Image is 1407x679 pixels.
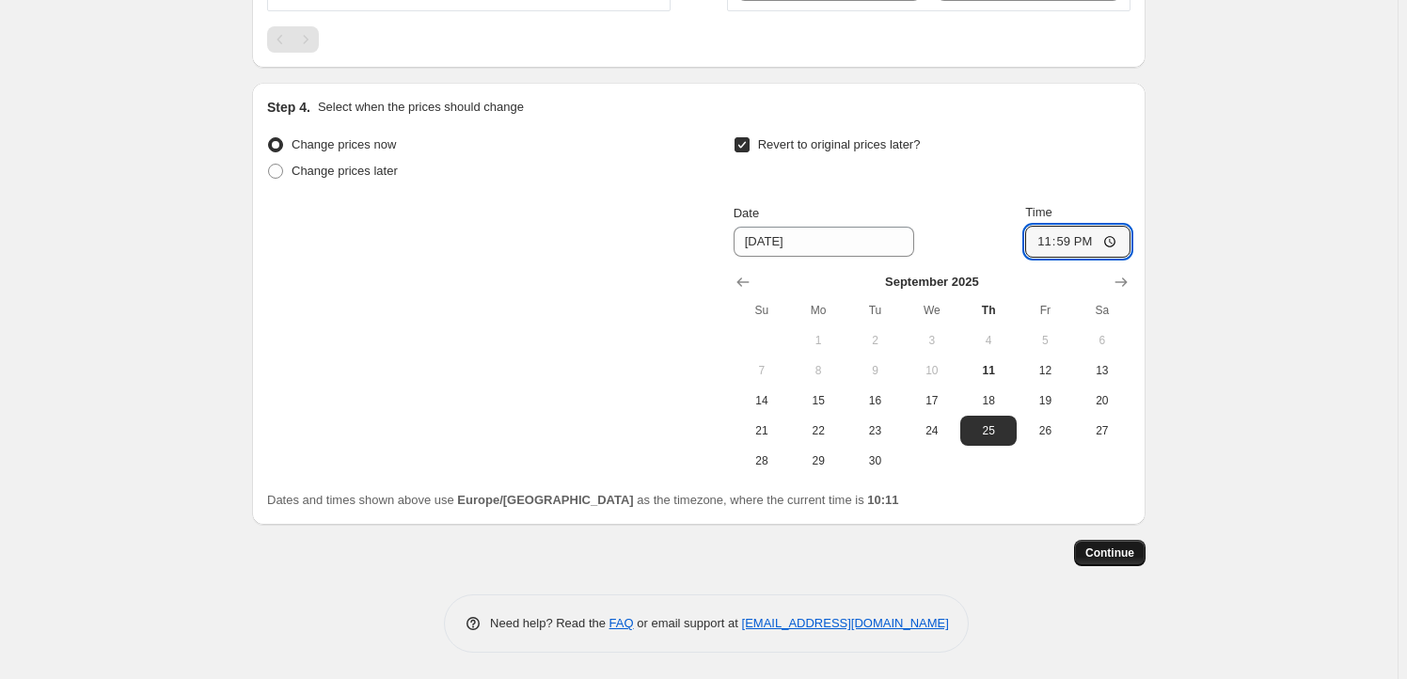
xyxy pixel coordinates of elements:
[904,325,960,355] button: Wednesday September 3 2025
[790,325,846,355] button: Monday September 1 2025
[634,616,742,630] span: or email support at
[1017,386,1073,416] button: Friday September 19 2025
[798,423,839,438] span: 22
[1108,269,1134,295] button: Show next month, October 2025
[854,423,895,438] span: 23
[1024,333,1066,348] span: 5
[904,355,960,386] button: Wednesday September 10 2025
[1082,423,1123,438] span: 27
[1025,226,1130,258] input: 12:00
[734,416,790,446] button: Sunday September 21 2025
[867,493,898,507] b: 10:11
[911,423,953,438] span: 24
[1017,295,1073,325] th: Friday
[1082,363,1123,378] span: 13
[490,616,609,630] span: Need help? Read the
[960,355,1017,386] button: Today Thursday September 11 2025
[904,295,960,325] th: Wednesday
[854,303,895,318] span: Tu
[790,416,846,446] button: Monday September 22 2025
[846,355,903,386] button: Tuesday September 9 2025
[609,616,634,630] a: FAQ
[730,269,756,295] button: Show previous month, August 2025
[846,295,903,325] th: Tuesday
[1017,416,1073,446] button: Friday September 26 2025
[1025,205,1051,219] span: Time
[267,98,310,117] h2: Step 4.
[318,98,524,117] p: Select when the prices should change
[292,164,398,178] span: Change prices later
[1082,303,1123,318] span: Sa
[734,446,790,476] button: Sunday September 28 2025
[854,333,895,348] span: 2
[1024,303,1066,318] span: Fr
[292,137,396,151] span: Change prices now
[1024,423,1066,438] span: 26
[798,393,839,408] span: 15
[758,137,921,151] span: Revert to original prices later?
[911,393,953,408] span: 17
[846,446,903,476] button: Tuesday September 30 2025
[798,363,839,378] span: 8
[911,333,953,348] span: 3
[1074,386,1130,416] button: Saturday September 20 2025
[1017,355,1073,386] button: Friday September 12 2025
[960,295,1017,325] th: Thursday
[911,363,953,378] span: 10
[798,303,839,318] span: Mo
[854,393,895,408] span: 16
[734,227,914,257] input: 9/11/2025
[846,386,903,416] button: Tuesday September 16 2025
[904,416,960,446] button: Wednesday September 24 2025
[741,393,783,408] span: 14
[968,333,1009,348] span: 4
[734,386,790,416] button: Sunday September 14 2025
[1082,393,1123,408] span: 20
[854,453,895,468] span: 30
[790,295,846,325] th: Monday
[798,453,839,468] span: 29
[904,386,960,416] button: Wednesday September 17 2025
[741,423,783,438] span: 21
[457,493,633,507] b: Europe/[GEOGRAPHIC_DATA]
[1074,416,1130,446] button: Saturday September 27 2025
[1085,545,1134,561] span: Continue
[960,325,1017,355] button: Thursday September 4 2025
[790,386,846,416] button: Monday September 15 2025
[1074,325,1130,355] button: Saturday September 6 2025
[798,333,839,348] span: 1
[741,453,783,468] span: 28
[1074,355,1130,386] button: Saturday September 13 2025
[1082,333,1123,348] span: 6
[1024,393,1066,408] span: 19
[734,355,790,386] button: Sunday September 7 2025
[267,26,319,53] nav: Pagination
[790,446,846,476] button: Monday September 29 2025
[911,303,953,318] span: We
[854,363,895,378] span: 9
[968,303,1009,318] span: Th
[846,416,903,446] button: Tuesday September 23 2025
[790,355,846,386] button: Monday September 8 2025
[734,295,790,325] th: Sunday
[1074,295,1130,325] th: Saturday
[1017,325,1073,355] button: Friday September 5 2025
[968,393,1009,408] span: 18
[741,363,783,378] span: 7
[741,303,783,318] span: Su
[734,206,759,220] span: Date
[960,416,1017,446] button: Thursday September 25 2025
[1024,363,1066,378] span: 12
[960,386,1017,416] button: Thursday September 18 2025
[742,616,949,630] a: [EMAIL_ADDRESS][DOMAIN_NAME]
[968,363,1009,378] span: 11
[968,423,1009,438] span: 25
[267,493,899,507] span: Dates and times shown above use as the timezone, where the current time is
[1074,540,1146,566] button: Continue
[846,325,903,355] button: Tuesday September 2 2025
